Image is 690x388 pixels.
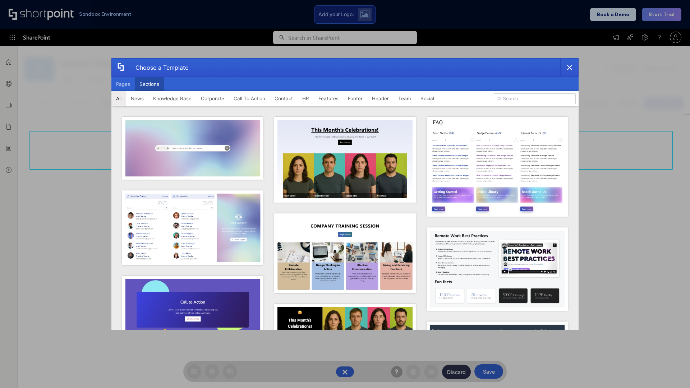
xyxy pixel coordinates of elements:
[196,91,229,106] button: Corporate
[111,91,126,106] button: All
[111,58,579,330] div: template selector
[298,91,314,106] button: HR
[229,91,270,106] button: Call To Action
[654,354,690,388] iframe: Chat Widget
[494,93,576,104] input: Search
[135,77,164,91] button: Sections
[343,91,367,106] button: Footer
[314,91,343,106] button: Features
[126,91,148,106] button: News
[111,77,135,91] button: Pages
[148,91,196,106] button: Knowledge Base
[270,91,298,106] button: Contact
[394,91,416,106] button: Team
[367,91,394,106] button: Header
[416,91,439,106] button: Social
[130,59,188,77] div: Choose a Template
